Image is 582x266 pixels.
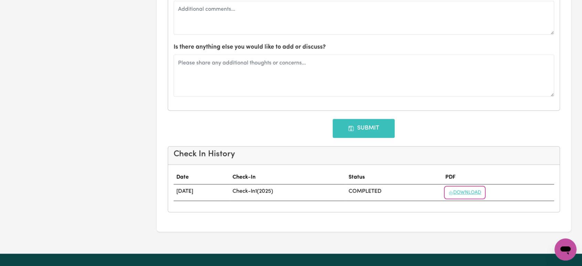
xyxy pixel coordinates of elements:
[174,184,230,201] td: [DATE]
[174,43,326,52] label: Is there anything else you would like to add or discuss?
[230,184,346,201] td: Check-In 1 ( 2025 )
[230,170,346,184] th: Check-In
[345,184,442,201] td: COMPLETED
[333,119,395,137] button: Submit
[174,149,554,159] h4: Check In History
[174,170,230,184] th: Date
[445,187,484,198] button: Download
[345,170,442,184] th: Status
[554,238,576,260] iframe: Button to launch messaging window
[443,170,554,184] th: PDF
